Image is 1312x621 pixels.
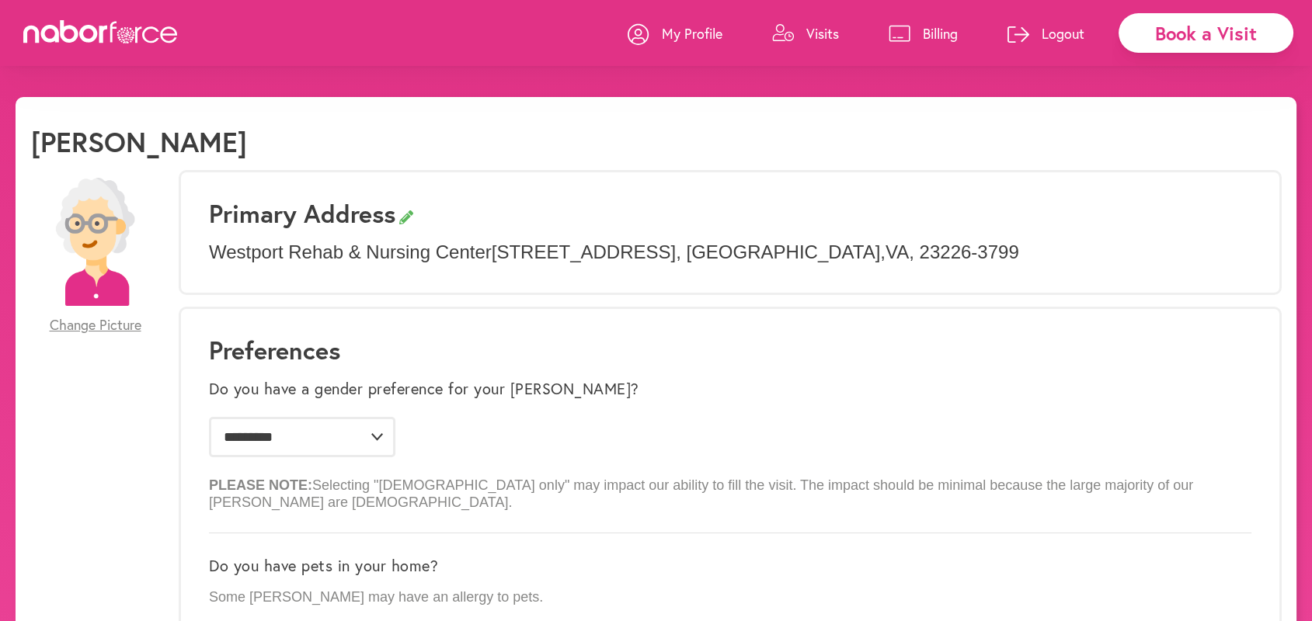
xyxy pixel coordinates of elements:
[209,335,1251,365] h1: Preferences
[889,10,958,57] a: Billing
[772,10,839,57] a: Visits
[50,317,141,334] span: Change Picture
[209,380,639,398] label: Do you have a gender preference for your [PERSON_NAME]?
[209,477,312,493] b: PLEASE NOTE:
[1042,24,1084,43] p: Logout
[209,199,1251,228] h3: Primary Address
[31,125,247,158] h1: [PERSON_NAME]
[806,24,839,43] p: Visits
[209,241,1251,264] p: Westport Rehab & Nursing Center [STREET_ADDRESS] , [GEOGRAPHIC_DATA] , VA , 23226-3799
[31,178,159,306] img: efc20bcf08b0dac87679abea64c1faab.png
[923,24,958,43] p: Billing
[209,465,1251,511] p: Selecting "[DEMOGRAPHIC_DATA] only" may impact our ability to fill the visit. The impact should b...
[1007,10,1084,57] a: Logout
[662,24,722,43] p: My Profile
[209,557,438,575] label: Do you have pets in your home?
[209,589,1251,606] p: Some [PERSON_NAME] may have an allergy to pets.
[628,10,722,57] a: My Profile
[1119,13,1293,53] div: Book a Visit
